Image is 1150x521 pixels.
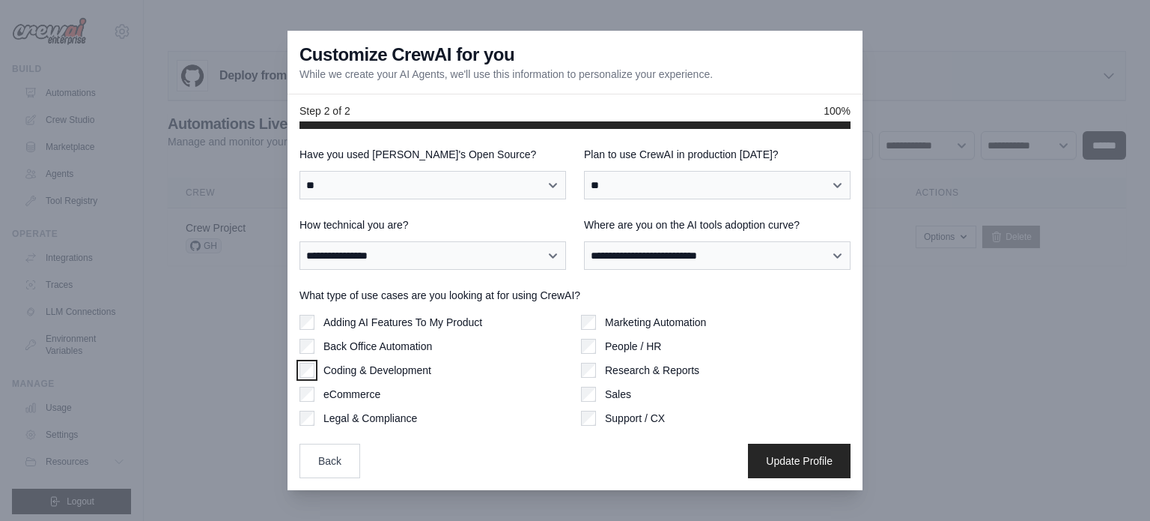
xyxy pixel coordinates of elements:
[1075,449,1150,521] iframe: Chat Widget
[605,339,661,354] label: People / HR
[299,147,566,162] label: Have you used [PERSON_NAME]'s Open Source?
[605,363,699,378] label: Research & Reports
[323,387,380,402] label: eCommerce
[584,147,851,162] label: Plan to use CrewAI in production [DATE]?
[299,288,851,303] label: What type of use cases are you looking at for using CrewAI?
[605,411,665,426] label: Support / CX
[605,315,706,330] label: Marketing Automation
[323,315,482,330] label: Adding AI Features To My Product
[299,67,713,82] p: While we create your AI Agents, we'll use this information to personalize your experience.
[748,444,851,478] button: Update Profile
[299,103,350,118] span: Step 2 of 2
[299,444,360,478] button: Back
[323,411,417,426] label: Legal & Compliance
[605,387,631,402] label: Sales
[299,43,514,67] h3: Customize CrewAI for you
[299,217,566,232] label: How technical you are?
[323,363,431,378] label: Coding & Development
[584,217,851,232] label: Where are you on the AI tools adoption curve?
[824,103,851,118] span: 100%
[323,339,432,354] label: Back Office Automation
